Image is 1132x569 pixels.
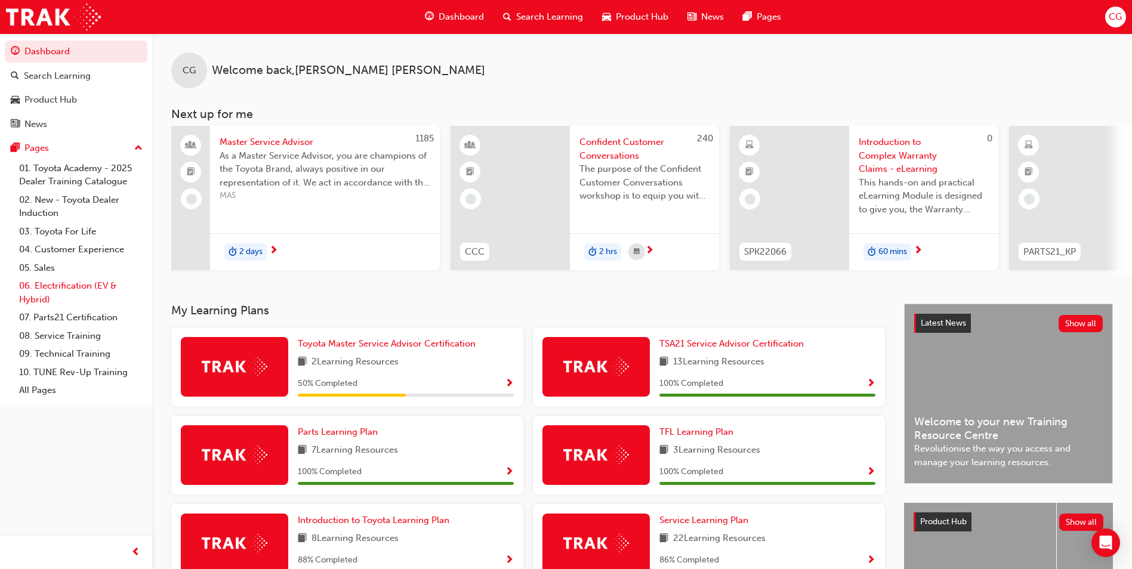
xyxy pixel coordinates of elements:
[466,138,474,153] span: learningResourceType_INSTRUCTOR_LED-icon
[298,443,307,458] span: book-icon
[415,5,493,29] a: guage-iconDashboard
[298,515,449,525] span: Introduction to Toyota Learning Plan
[579,162,710,203] span: The purpose of the Confident Customer Conversations workshop is to equip you with tools to commun...
[659,355,668,370] span: book-icon
[634,245,640,259] span: calendar-icon
[659,531,668,546] span: book-icon
[659,338,804,349] span: TSA21 Service Advisor Certification
[298,426,378,437] span: Parts Learning Plan
[914,314,1103,333] a: Latest NewsShow all
[439,10,484,24] span: Dashboard
[269,246,278,256] span: next-icon
[186,194,197,205] span: learningRecordVerb_NONE-icon
[1091,528,1120,557] div: Open Intercom Messenger
[914,442,1103,469] span: Revolutionise the way you access and manage your learning resources.
[14,363,147,382] a: 10. TUNE Rev-Up Training
[212,64,485,78] span: Welcome back , [PERSON_NAME] [PERSON_NAME]
[11,47,20,57] span: guage-icon
[659,553,719,567] span: 86 % Completed
[24,93,77,107] div: Product Hub
[6,4,101,30] a: Trak
[14,259,147,277] a: 05. Sales
[14,277,147,308] a: 06. Electrification (EV & Hybrid)
[311,443,398,458] span: 7 Learning Resources
[616,10,668,24] span: Product Hub
[678,5,733,29] a: news-iconNews
[673,531,766,546] span: 22 Learning Resources
[5,113,147,135] a: News
[745,165,754,180] span: booktick-icon
[11,119,20,130] span: news-icon
[701,10,724,24] span: News
[152,107,1132,121] h3: Next up for me
[24,69,91,83] div: Search Learning
[24,117,47,131] div: News
[465,245,485,259] span: CCC
[298,553,357,567] span: 88 % Completed
[298,531,307,546] span: book-icon
[466,165,474,180] span: booktick-icon
[602,10,611,24] span: car-icon
[659,337,809,351] a: TSA21 Service Advisor Certification
[425,10,434,24] span: guage-icon
[599,245,617,259] span: 2 hrs
[659,515,748,525] span: Service Learning Plan
[298,377,357,391] span: 50 % Completed
[866,465,875,480] button: Show Progress
[11,95,20,106] span: car-icon
[187,165,195,180] span: booktick-icon
[1025,138,1033,153] span: learningResourceType_ELEARNING-icon
[202,534,267,552] img: Trak
[1059,514,1104,531] button: Show all
[311,531,399,546] span: 8 Learning Resources
[757,10,781,24] span: Pages
[659,377,723,391] span: 100 % Completed
[134,141,143,156] span: up-icon
[659,465,723,479] span: 100 % Completed
[859,176,989,217] span: This hands-on and practical eLearning Module is designed to give you, the Warranty Administrator/...
[220,149,430,190] span: As a Master Service Advisor, you are champions of the Toyota Brand, always positive in our repres...
[904,304,1113,484] a: Latest NewsShow allWelcome to your new Training Resource CentreRevolutionise the way you access a...
[659,514,753,527] a: Service Learning Plan
[11,71,19,82] span: search-icon
[298,338,476,349] span: Toyota Master Service Advisor Certification
[465,194,476,205] span: learningRecordVerb_NONE-icon
[659,443,668,458] span: book-icon
[866,553,875,568] button: Show Progress
[859,135,989,176] span: Introduction to Complex Warranty Claims - eLearning
[14,327,147,345] a: 08. Service Training
[1105,7,1126,27] button: CG
[505,379,514,389] span: Show Progress
[14,345,147,363] a: 09. Technical Training
[5,89,147,111] a: Product Hub
[866,555,875,566] span: Show Progress
[220,135,430,149] span: Master Service Advisor
[202,357,267,376] img: Trak
[645,246,654,256] span: next-icon
[5,137,147,159] button: Pages
[914,246,923,256] span: next-icon
[730,126,998,270] a: 0SPK22066Introduction to Complex Warranty Claims - eLearningThis hands-on and practical eLearning...
[5,65,147,87] a: Search Learning
[1024,194,1035,205] span: learningRecordVerb_NONE-icon
[920,517,967,527] span: Product Hub
[298,355,307,370] span: book-icon
[505,467,514,478] span: Show Progress
[673,443,760,458] span: 3 Learning Resources
[298,465,362,479] span: 100 % Completed
[298,514,454,527] a: Introduction to Toyota Learning Plan
[579,135,710,162] span: Confident Customer Conversations
[239,245,263,259] span: 2 days
[866,467,875,478] span: Show Progress
[183,64,196,78] span: CG
[659,425,738,439] a: TFL Learning Plan
[505,555,514,566] span: Show Progress
[229,245,237,260] span: duration-icon
[14,308,147,327] a: 07. Parts21 Certification
[298,425,383,439] a: Parts Learning Plan
[415,133,434,144] span: 1185
[131,545,140,560] span: prev-icon
[187,138,195,153] span: people-icon
[745,194,755,205] span: learningRecordVerb_NONE-icon
[14,159,147,191] a: 01. Toyota Academy - 2025 Dealer Training Catalogue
